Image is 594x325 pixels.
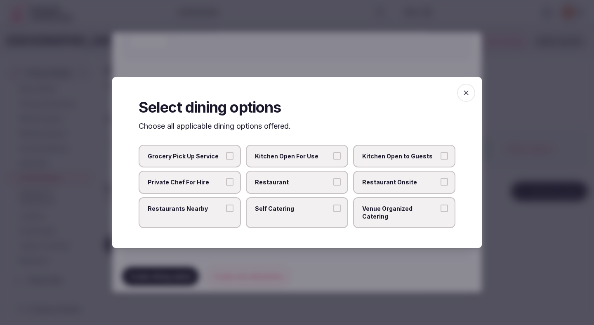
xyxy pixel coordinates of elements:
[362,152,438,160] span: Kitchen Open to Guests
[333,152,341,160] button: Kitchen Open For Use
[333,178,341,186] button: Restaurant
[441,178,448,186] button: Restaurant Onsite
[441,205,448,212] button: Venue Organized Catering
[148,205,224,213] span: Restaurants Nearby
[255,205,331,213] span: Self Catering
[333,205,341,212] button: Self Catering
[226,152,233,160] button: Grocery Pick Up Service
[226,205,233,212] button: Restaurants Nearby
[255,178,331,186] span: Restaurant
[362,205,438,221] span: Venue Organized Catering
[362,178,438,186] span: Restaurant Onsite
[139,97,455,118] h2: Select dining options
[226,178,233,186] button: Private Chef For Hire
[148,178,224,186] span: Private Chef For Hire
[441,152,448,160] button: Kitchen Open to Guests
[255,152,331,160] span: Kitchen Open For Use
[148,152,224,160] span: Grocery Pick Up Service
[139,121,455,131] p: Choose all applicable dining options offered.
